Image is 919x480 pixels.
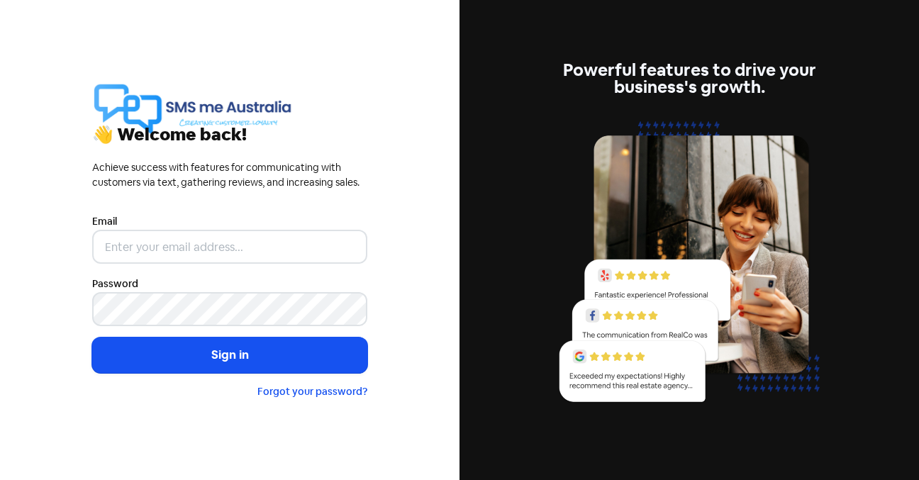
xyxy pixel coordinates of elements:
input: Enter your email address... [92,230,367,264]
img: reviews [552,113,827,418]
button: Sign in [92,337,367,373]
div: Achieve success with features for communicating with customers via text, gathering reviews, and i... [92,160,367,190]
div: Powerful features to drive your business's growth. [552,62,827,96]
div: 👋 Welcome back! [92,126,367,143]
label: Email [92,214,117,229]
label: Password [92,277,138,291]
a: Forgot your password? [257,385,367,398]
